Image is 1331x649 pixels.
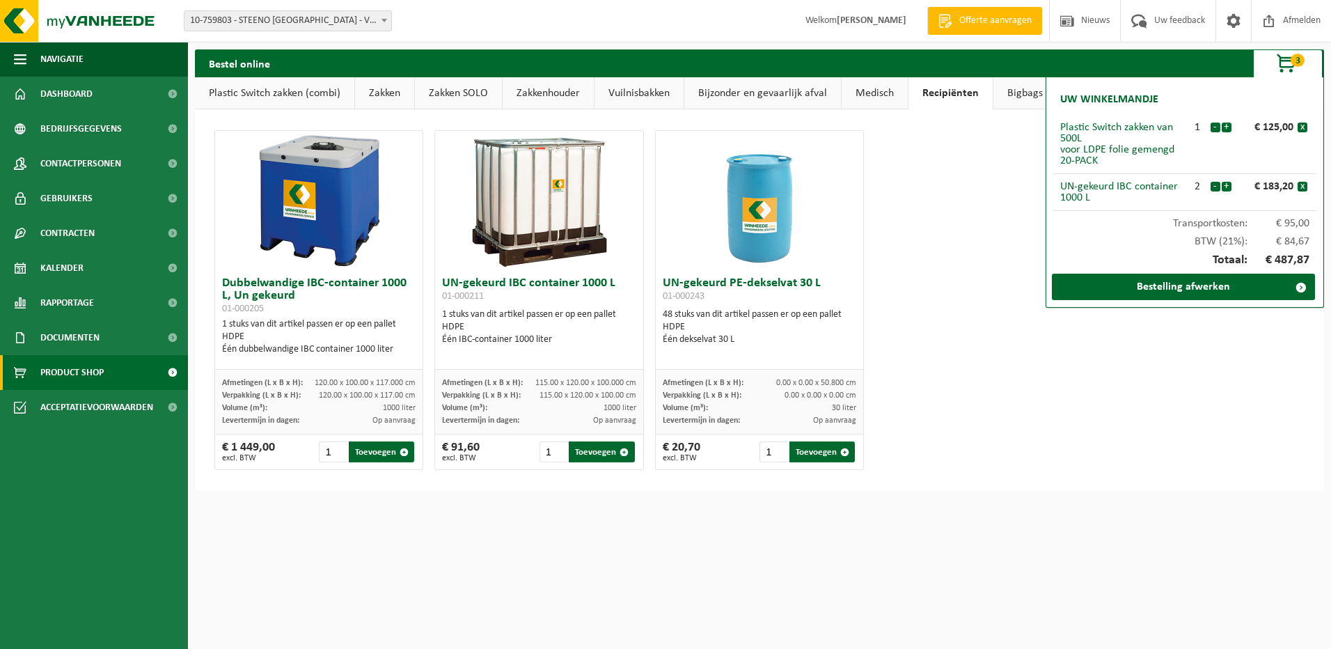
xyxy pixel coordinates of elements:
[1247,218,1310,229] span: € 95,00
[222,391,301,400] span: Verpakking (L x B x H):
[40,355,104,390] span: Product Shop
[222,304,264,314] span: 01-000205
[813,416,856,425] span: Op aanvraag
[569,441,634,462] button: Toevoegen
[684,77,841,109] a: Bijzonder en gevaarlijk afval
[1060,181,1185,203] div: UN-gekeurd IBC container 1000 L
[1053,211,1316,229] div: Transportkosten:
[222,379,303,387] span: Afmetingen (L x B x H):
[908,77,993,109] a: Recipiënten
[349,441,414,462] button: Toevoegen
[383,404,416,412] span: 1000 liter
[442,277,636,305] h3: UN-gekeurd IBC container 1000 L
[1298,182,1307,191] button: x
[663,334,857,346] div: Één dekselvat 30 L
[1053,229,1316,247] div: BTW (21%):
[1053,247,1316,274] div: Totaal:
[1053,84,1165,115] h2: Uw winkelmandje
[222,404,267,412] span: Volume (m³):
[759,441,788,462] input: 1
[442,291,484,302] span: 01-000211
[40,286,94,320] span: Rapportage
[442,308,636,346] div: 1 stuks van dit artikel passen er op een pallet
[355,77,414,109] a: Zakken
[249,131,388,270] img: 01-000205
[319,391,416,400] span: 120.00 x 100.00 x 117.00 cm
[222,416,299,425] span: Levertermijn in dagen:
[40,390,153,425] span: Acceptatievoorwaarden
[604,404,636,412] span: 1000 liter
[1247,236,1310,247] span: € 84,67
[1247,254,1310,267] span: € 487,87
[663,321,857,334] div: HDPE
[222,343,416,356] div: Één dubbelwandige IBC container 1000 liter
[1211,182,1220,191] button: -
[442,334,636,346] div: Één IBC-container 1000 liter
[1222,123,1231,132] button: +
[1291,54,1305,67] span: 3
[1185,181,1210,192] div: 2
[535,379,636,387] span: 115.00 x 120.00 x 100.000 cm
[663,404,708,412] span: Volume (m³):
[663,416,740,425] span: Levertermijn in dagen:
[319,441,347,462] input: 1
[842,77,908,109] a: Medisch
[785,391,856,400] span: 0.00 x 0.00 x 0.00 cm
[663,291,704,302] span: 01-000243
[442,454,480,462] span: excl. BTW
[40,216,95,251] span: Contracten
[1235,181,1298,192] div: € 183,20
[40,42,84,77] span: Navigatie
[789,441,855,462] button: Toevoegen
[663,454,700,462] span: excl. BTW
[470,131,609,270] img: 01-000211
[40,111,122,146] span: Bedrijfsgegevens
[222,441,275,462] div: € 1 449,00
[40,251,84,286] span: Kalender
[993,77,1057,109] a: Bigbags
[442,441,480,462] div: € 91,60
[40,320,100,355] span: Documenten
[195,77,354,109] a: Plastic Switch zakken (combi)
[1253,49,1323,77] button: 3
[956,14,1035,28] span: Offerte aanvragen
[663,379,743,387] span: Afmetingen (L x B x H):
[442,404,487,412] span: Volume (m³):
[40,77,93,111] span: Dashboard
[184,10,392,31] span: 10-759803 - STEENO NV - VICHTE
[540,441,568,462] input: 1
[1060,122,1185,166] div: Plastic Switch zakken van 500L voor LDPE folie gemengd 20-PACK
[503,77,594,109] a: Zakkenhouder
[184,11,391,31] span: 10-759803 - STEENO NV - VICHTE
[315,379,416,387] span: 120.00 x 100.00 x 117.000 cm
[222,454,275,462] span: excl. BTW
[927,7,1042,35] a: Offerte aanvragen
[776,379,856,387] span: 0.00 x 0.00 x 50.800 cm
[832,404,856,412] span: 30 liter
[663,391,741,400] span: Verpakking (L x B x H):
[690,131,829,270] img: 01-000243
[1298,123,1307,132] button: x
[442,321,636,334] div: HDPE
[663,308,857,346] div: 48 stuks van dit artikel passen er op een pallet
[40,181,93,216] span: Gebruikers
[415,77,502,109] a: Zakken SOLO
[372,416,416,425] span: Op aanvraag
[1052,274,1315,300] a: Bestelling afwerken
[442,416,519,425] span: Levertermijn in dagen:
[663,441,700,462] div: € 20,70
[222,277,416,315] h3: Dubbelwandige IBC-container 1000 L, Un gekeurd
[663,277,857,305] h3: UN-gekeurd PE-dekselvat 30 L
[1222,182,1231,191] button: +
[1185,122,1210,133] div: 1
[222,318,416,356] div: 1 stuks van dit artikel passen er op een pallet
[442,379,523,387] span: Afmetingen (L x B x H):
[837,15,906,26] strong: [PERSON_NAME]
[222,331,416,343] div: HDPE
[1235,122,1298,133] div: € 125,00
[40,146,121,181] span: Contactpersonen
[195,49,284,77] h2: Bestel online
[540,391,636,400] span: 115.00 x 120.00 x 100.00 cm
[594,77,684,109] a: Vuilnisbakken
[1211,123,1220,132] button: -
